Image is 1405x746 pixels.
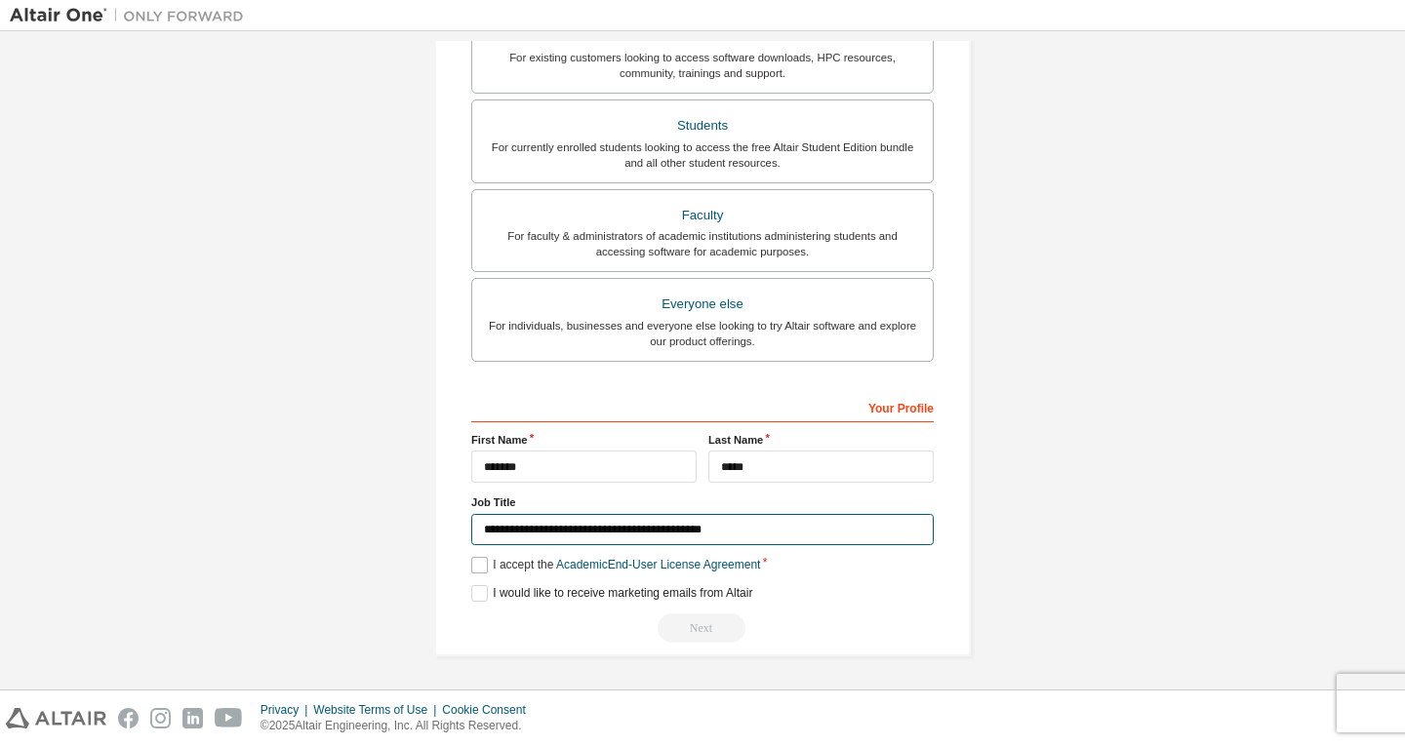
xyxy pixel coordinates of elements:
[442,702,537,718] div: Cookie Consent
[150,708,171,728] img: instagram.svg
[556,558,760,571] a: Academic End-User License Agreement
[484,228,921,259] div: For faculty & administrators of academic institutions administering students and accessing softwa...
[484,50,921,81] div: For existing customers looking to access software downloads, HPC resources, community, trainings ...
[708,432,934,448] label: Last Name
[484,112,921,139] div: Students
[471,494,934,510] label: Job Title
[10,6,254,25] img: Altair One
[261,718,538,734] p: © 2025 Altair Engineering, Inc. All Rights Reserved.
[484,291,921,318] div: Everyone else
[471,613,934,643] div: Read and acccept EULA to continue
[471,391,934,422] div: Your Profile
[313,702,442,718] div: Website Terms of Use
[118,708,139,728] img: facebook.svg
[471,432,697,448] label: First Name
[6,708,106,728] img: altair_logo.svg
[484,318,921,349] div: For individuals, businesses and everyone else looking to try Altair software and explore our prod...
[182,708,203,728] img: linkedin.svg
[215,708,243,728] img: youtube.svg
[484,139,921,171] div: For currently enrolled students looking to access the free Altair Student Edition bundle and all ...
[484,202,921,229] div: Faculty
[471,557,760,573] label: I accept the
[471,585,752,602] label: I would like to receive marketing emails from Altair
[261,702,313,718] div: Privacy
